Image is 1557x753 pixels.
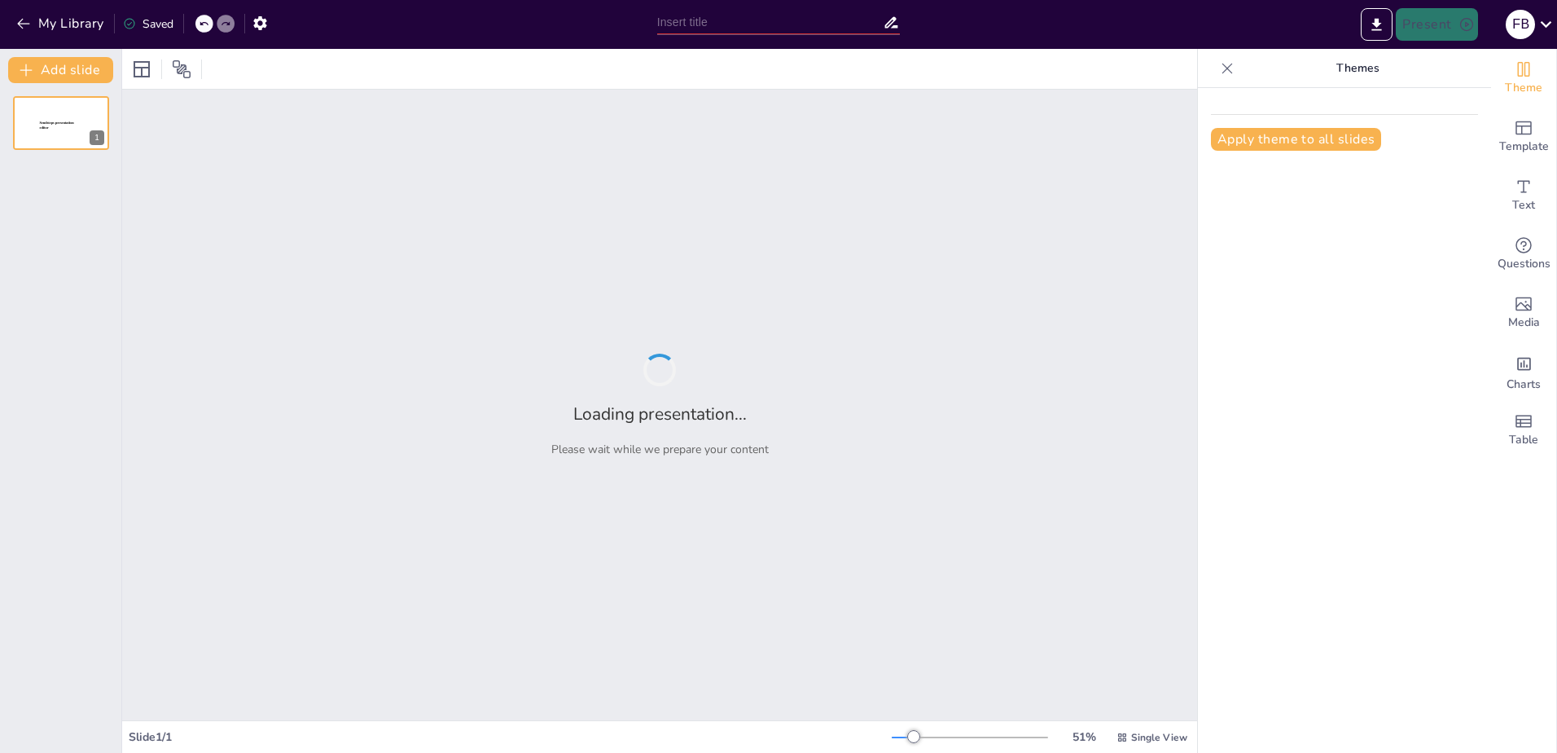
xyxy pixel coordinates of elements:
p: Please wait while we prepare your content [551,442,769,457]
div: Slide 1 / 1 [129,729,892,745]
button: Export to PowerPoint [1361,8,1393,41]
button: Apply theme to all slides [1211,128,1381,151]
div: Saved [123,16,173,32]
span: Position [172,59,191,79]
span: Single View [1131,731,1187,744]
button: Add slide [8,57,113,83]
div: Add a table [1491,401,1556,460]
span: Media [1508,314,1540,332]
div: 1 [13,96,109,150]
div: Change the overall theme [1491,49,1556,108]
span: Table [1509,431,1538,449]
span: Theme [1505,79,1542,97]
h2: Loading presentation... [573,403,747,425]
div: Add ready made slides [1491,108,1556,166]
p: Themes [1240,49,1475,88]
div: Layout [129,56,155,82]
span: Template [1499,138,1549,156]
div: 51 % [1064,729,1103,745]
div: Get real-time input from your audience [1491,225,1556,284]
span: Text [1512,196,1535,214]
div: F B [1506,10,1535,39]
div: Add images, graphics, shapes or video [1491,284,1556,342]
span: Charts [1507,376,1541,394]
div: Add text boxes [1491,166,1556,225]
span: Questions [1498,255,1550,273]
div: 1 [90,130,104,145]
button: F B [1506,8,1535,41]
button: Present [1396,8,1477,41]
input: Insert title [657,11,884,34]
button: My Library [12,11,111,37]
span: Sendsteps presentation editor [40,121,74,130]
div: Add charts and graphs [1491,342,1556,401]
